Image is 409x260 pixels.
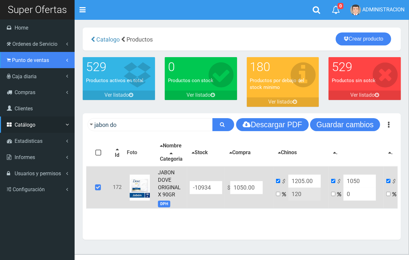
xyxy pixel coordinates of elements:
[15,170,61,177] span: Usuarios y permisos
[15,138,42,144] span: Estadisticas
[86,78,143,83] font: Productos activos en total
[12,73,37,80] span: Caja diaria
[310,118,380,131] button: Guardar cambios
[88,118,213,131] input: Ingrese su busqueda
[104,92,129,98] font: Ver listado
[337,178,343,185] i: $
[158,150,185,163] button: Categoria
[12,57,49,63] span: Punto de ventas
[392,178,399,185] i: $
[336,32,391,45] a: Crear producto
[126,36,153,43] span: Productos
[332,78,376,83] font: Productos sin sotck
[338,3,343,9] span: 0
[350,5,361,15] img: User Image
[362,6,404,13] span: ADMINISTRACION
[110,166,124,209] td: 172
[186,92,211,98] font: Ver listado
[236,118,308,131] button: Descargar PDF
[225,166,273,209] td: $
[282,178,288,185] i: $
[130,175,150,201] img: ...
[13,186,45,192] span: Configuración
[15,25,28,31] span: Home
[329,91,401,100] a: Ver listado
[8,4,67,15] span: Super Ofertas
[247,97,319,107] a: Ver listado
[83,91,155,100] a: Ver listado
[158,142,184,150] button: Nombre
[15,89,35,95] span: Compras
[350,92,375,98] font: Ver listado
[165,91,237,100] a: Ver listado
[227,149,253,157] button: Compra
[190,149,210,157] button: Stock
[386,149,395,157] button: .
[331,149,340,157] button: .
[15,105,33,112] span: Clientes
[158,169,181,198] a: JABON DOVE ORIGINAL X 90GR
[15,154,35,160] span: Informes
[268,99,293,105] font: Ver listado
[250,78,305,90] font: Productos por debajo del stock minimo
[124,139,155,166] th: Foto
[332,60,352,74] font: 529
[168,78,213,83] font: Productos con stock
[96,36,120,43] span: Catalogo
[15,122,35,128] span: Catálogo
[113,146,122,159] button: Id
[276,149,299,157] button: Chinos
[86,60,106,74] font: 529
[250,60,271,74] font: 180
[95,36,120,43] a: Catalogo
[12,41,57,47] span: Ordenes de Servicio
[168,60,175,74] font: 0
[158,201,170,207] span: DPH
